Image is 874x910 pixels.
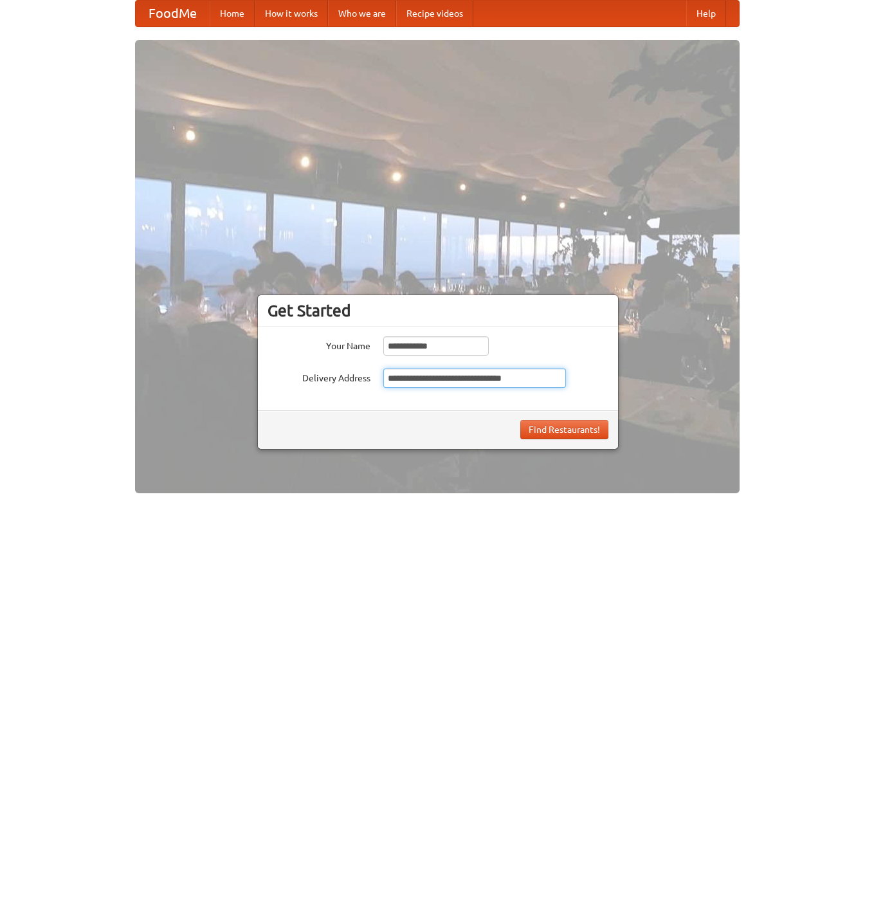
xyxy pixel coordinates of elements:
a: Recipe videos [396,1,473,26]
label: Your Name [268,336,370,352]
a: Help [686,1,726,26]
a: Home [210,1,255,26]
a: FoodMe [136,1,210,26]
label: Delivery Address [268,369,370,385]
button: Find Restaurants! [520,420,608,439]
h3: Get Started [268,301,608,320]
a: How it works [255,1,328,26]
a: Who we are [328,1,396,26]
